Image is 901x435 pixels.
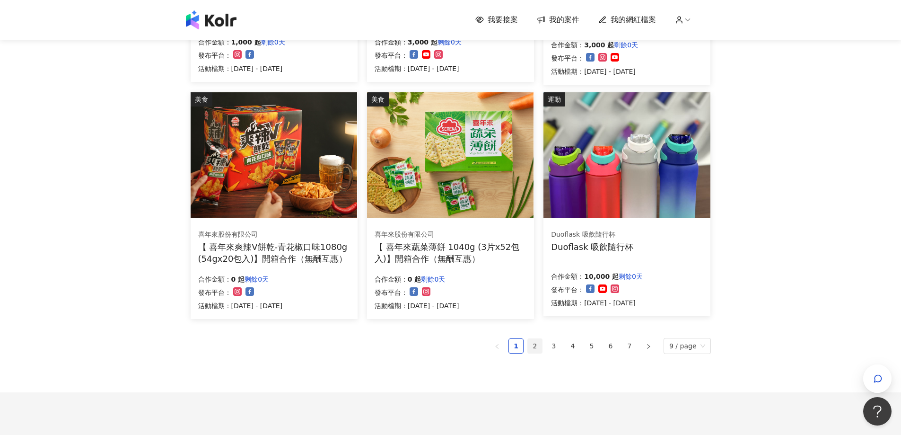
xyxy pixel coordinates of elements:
li: Previous Page [490,338,505,354]
img: logo [186,10,236,29]
p: 合作金額： [375,274,408,285]
p: 活動檔期：[DATE] - [DATE] [375,63,462,74]
p: 發布平台： [375,50,408,61]
p: 活動檔期：[DATE] - [DATE] [198,300,283,311]
li: 7 [622,338,637,354]
img: 喜年來爽辣V餅乾-青花椒口味1080g (54gx20包入) [191,92,357,218]
p: 發布平台： [551,284,584,295]
p: 剩餘0天 [421,274,445,285]
p: 剩餘0天 [245,274,269,285]
p: 剩餘0天 [619,271,643,282]
li: 1 [508,338,524,354]
p: 活動檔期：[DATE] - [DATE] [551,297,643,309]
p: 0 起 [231,274,245,285]
span: 我要接案 [488,15,518,25]
li: 6 [603,338,618,354]
div: 運動 [543,92,565,107]
p: 3,000 起 [584,39,614,51]
li: 2 [527,338,542,354]
span: left [494,344,500,349]
div: 喜年來股份有限公司 [375,230,526,240]
span: 9 / page [669,338,705,354]
a: 我要接案 [475,15,518,25]
a: 5 [585,339,599,353]
li: 3 [546,338,561,354]
div: 美食 [367,92,389,107]
div: 【 喜年來蔬菜薄餅 1040g (3片x52包入)】開箱合作（無酬互惠） [375,241,526,265]
span: right [646,344,651,349]
p: 剩餘0天 [261,36,285,48]
div: 喜年來股份有限公司 [198,230,350,240]
p: 活動檔期：[DATE] - [DATE] [198,63,285,74]
img: Duoflask 吸飲隨行杯 [543,92,710,218]
p: 合作金額： [551,271,584,282]
p: 發布平台： [375,287,408,298]
button: right [641,338,656,354]
p: 活動檔期：[DATE] - [DATE] [551,66,638,77]
span: 我的網紅檔案 [611,15,656,25]
p: 發布平台： [551,53,584,64]
p: 發布平台： [198,50,231,61]
a: 6 [604,339,618,353]
div: Duoflask 吸飲隨行杯 [551,230,633,240]
img: 喜年來蔬菜薄餅 1040g (3片x52包入 [367,92,534,218]
p: 剩餘0天 [437,36,462,48]
p: 剩餘0天 [614,39,638,51]
a: 我的網紅檔案 [598,15,656,25]
p: 合作金額： [198,274,231,285]
p: 活動檔期：[DATE] - [DATE] [375,300,459,311]
a: 2 [528,339,542,353]
div: 【 喜年來爽辣V餅乾-青花椒口味1080g (54gx20包入)】開箱合作（無酬互惠） [198,241,350,265]
div: Duoflask 吸飲隨行杯 [551,241,633,253]
a: 4 [566,339,580,353]
div: 美食 [191,92,212,107]
p: 3,000 起 [408,36,437,48]
p: 1,000 起 [231,36,261,48]
a: 7 [622,339,637,353]
a: 我的案件 [537,15,579,25]
p: 合作金額： [551,39,584,51]
span: 我的案件 [549,15,579,25]
p: 0 起 [408,274,421,285]
li: 4 [565,338,580,354]
iframe: Help Scout Beacon - Open [863,397,892,426]
p: 10,000 起 [584,271,619,282]
p: 合作金額： [198,36,231,48]
li: 5 [584,338,599,354]
li: Next Page [641,338,656,354]
a: 3 [547,339,561,353]
a: 1 [509,339,523,353]
p: 合作金額： [375,36,408,48]
p: 發布平台： [198,287,231,298]
button: left [490,338,505,354]
div: Page Size [664,338,711,354]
